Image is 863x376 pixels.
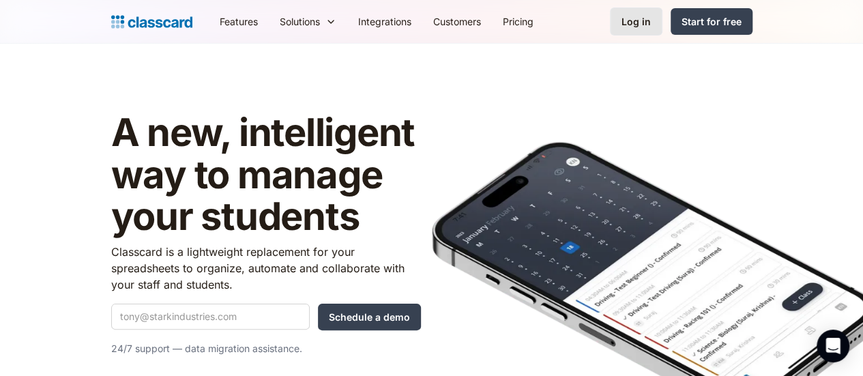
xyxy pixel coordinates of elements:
[318,304,421,330] input: Schedule a demo
[422,6,492,37] a: Customers
[111,304,310,330] input: tony@starkindustries.com
[209,6,269,37] a: Features
[817,330,849,362] div: Open Intercom Messenger
[111,341,421,357] p: 24/7 support — data migration assistance.
[621,14,651,29] div: Log in
[111,304,421,330] form: Quick Demo Form
[111,112,421,238] h1: A new, intelligent way to manage your students
[682,14,742,29] div: Start for free
[671,8,752,35] a: Start for free
[347,6,422,37] a: Integrations
[492,6,544,37] a: Pricing
[269,6,347,37] div: Solutions
[111,12,192,31] a: Logo
[610,8,662,35] a: Log in
[280,14,320,29] div: Solutions
[111,244,421,293] p: Classcard is a lightweight replacement for your spreadsheets to organize, automate and collaborat...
